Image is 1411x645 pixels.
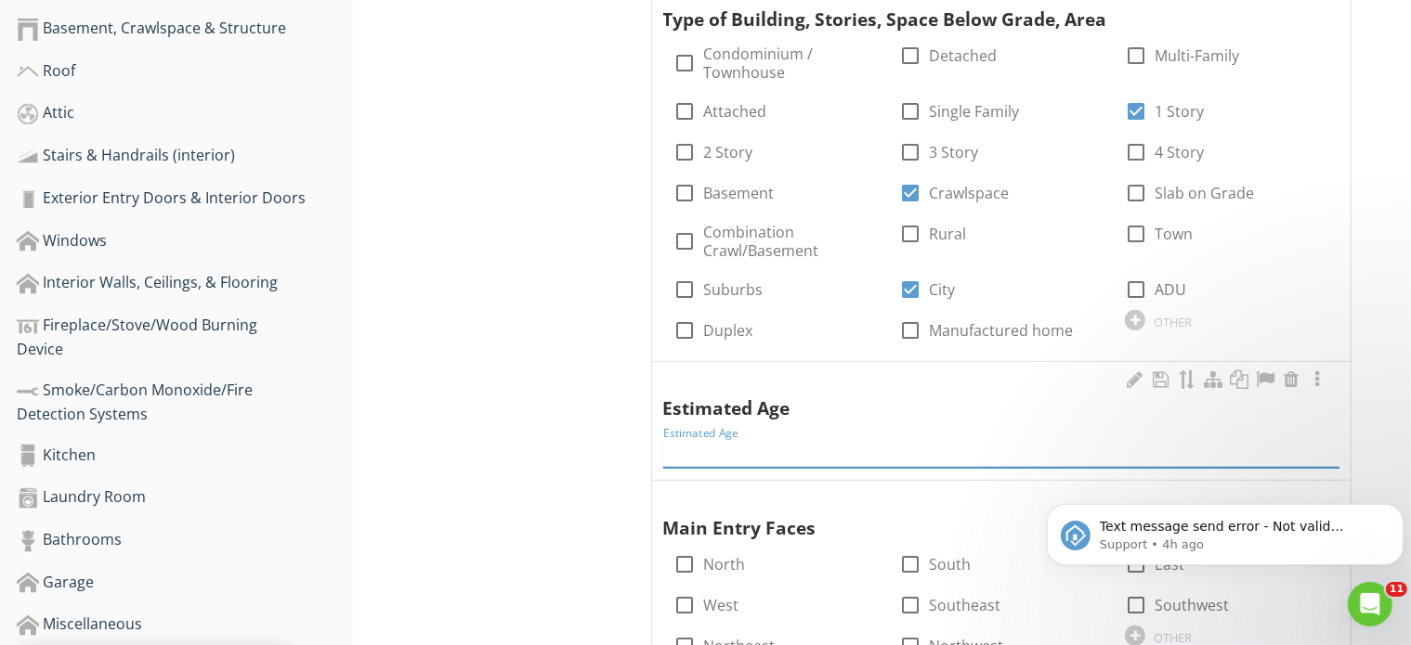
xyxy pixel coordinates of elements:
iframe: Intercom notifications message [1039,465,1411,595]
label: Single Family [929,102,1019,121]
label: West [704,596,739,614]
label: Combination Crawl/Basement [704,223,878,260]
label: Manufactured home [929,321,1073,340]
label: South [929,555,971,574]
div: Kitchen [17,444,353,468]
div: Main Entry Faces [663,488,1306,542]
label: Crawlspace [929,184,1009,202]
div: Exterior Entry Doors & Interior Doors [17,187,353,211]
div: Windows [17,229,353,253]
label: Southeast [929,596,1000,614]
label: City [929,280,955,299]
div: Fireplace/Stove/Wood Burning Device [17,314,353,360]
div: Miscellaneous [17,613,353,637]
label: Suburbs [704,280,764,299]
label: Rural [929,225,966,243]
div: OTHER [1154,315,1192,329]
label: 3 Story [929,143,978,161]
label: Basement [704,184,775,202]
label: Slab on Grade [1155,184,1254,202]
div: Roof [17,59,353,84]
label: 4 Story [1155,143,1204,161]
div: Attic [17,101,353,125]
div: Laundry Room [17,485,353,510]
label: Multi-Family [1155,46,1239,65]
label: Southwest [1155,596,1229,614]
input: Estimated Age [663,437,1339,468]
div: Interior Walls, Ceilings, & Flooring [17,271,353,295]
label: Condominium / Townhouse [704,45,878,82]
span: 11 [1386,582,1407,597]
label: Attached [704,102,767,121]
div: OTHER [1154,630,1192,645]
label: North [704,555,746,574]
div: Estimated Age [663,369,1306,423]
label: Town [1155,225,1193,243]
div: Basement, Crawlspace & Structure [17,17,353,41]
label: 2 Story [704,143,753,161]
label: Detached [929,46,997,65]
label: 1 Story [1155,102,1204,121]
div: Smoke/Carbon Monoxide/Fire Detection Systems [17,379,353,425]
label: ADU [1155,280,1186,299]
iframe: Intercom live chat [1348,582,1392,626]
label: Duplex [704,321,753,340]
div: Bathrooms [17,528,353,552]
div: Stairs & Handrails (interior) [17,144,353,168]
div: Garage [17,571,353,595]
